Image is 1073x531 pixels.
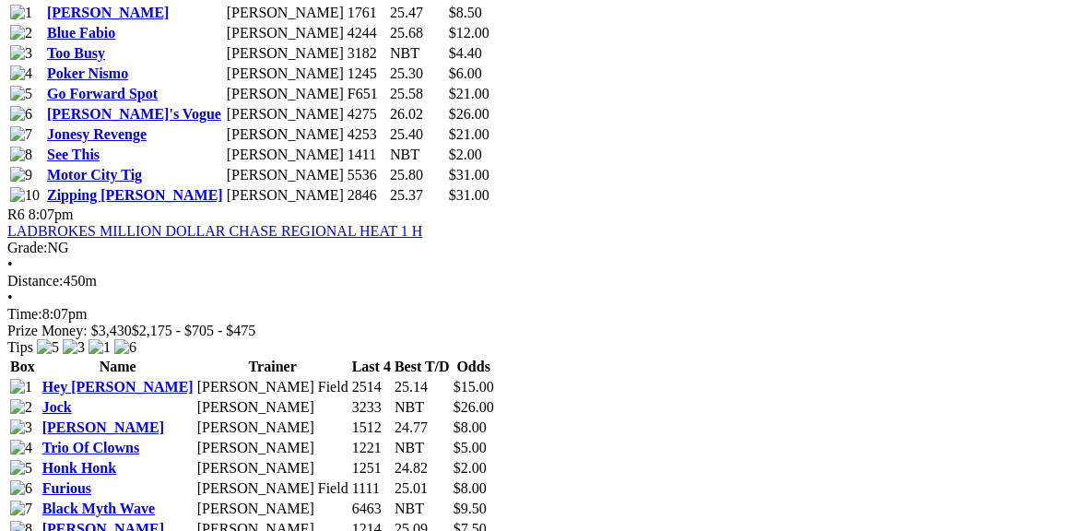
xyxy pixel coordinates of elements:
td: NBT [389,44,446,63]
img: 1 [10,5,32,21]
a: [PERSON_NAME]'s Vogue [47,106,221,122]
td: 2514 [351,378,392,396]
td: F651 [347,85,387,103]
span: $6.00 [449,65,482,81]
td: [PERSON_NAME] [226,44,345,63]
img: 1 [88,339,111,356]
td: NBT [389,146,446,164]
th: Name [41,358,195,376]
td: [PERSON_NAME] [226,24,345,42]
td: 25.80 [389,166,446,184]
a: Motor City Tig [47,167,142,183]
img: 5 [37,339,59,356]
span: $5.00 [454,440,487,455]
td: NBT [394,500,451,518]
th: Last 4 [351,358,392,376]
td: [PERSON_NAME] [226,4,345,22]
img: 3 [10,419,32,436]
span: $31.00 [449,167,489,183]
a: Hey [PERSON_NAME] [42,379,194,395]
td: [PERSON_NAME] [226,65,345,83]
span: $2,175 - $705 - $475 [132,323,256,338]
td: [PERSON_NAME] [226,146,345,164]
a: Too Busy [47,45,105,61]
th: Trainer [196,358,349,376]
img: 4 [10,440,32,456]
td: 3233 [351,398,392,417]
img: 3 [63,339,85,356]
td: NBT [394,398,451,417]
td: 1221 [351,439,392,457]
a: Go Forward Spot [47,86,158,101]
a: LADBROKES MILLION DOLLAR CHASE REGIONAL HEAT 1 H [7,223,422,239]
span: $31.00 [449,187,489,203]
td: 1245 [347,65,387,83]
a: Jonesy Revenge [47,126,147,142]
span: $2.00 [449,147,482,162]
span: $9.50 [454,501,487,516]
td: 25.47 [389,4,446,22]
img: 6 [10,480,32,497]
th: Best T/D [394,358,451,376]
td: 1411 [347,146,387,164]
span: $26.00 [454,399,494,415]
td: 25.68 [389,24,446,42]
td: 25.30 [389,65,446,83]
span: • [7,256,13,272]
a: Trio Of Clowns [42,440,139,455]
div: Prize Money: $3,430 [7,323,1066,339]
td: 24.77 [394,419,451,437]
img: 3 [10,45,32,62]
span: Box [10,359,35,374]
a: Zipping [PERSON_NAME] [47,187,223,203]
td: 1512 [351,419,392,437]
td: [PERSON_NAME] [226,166,345,184]
td: 25.40 [389,125,446,144]
span: 8:07pm [29,206,74,222]
td: 1111 [351,479,392,498]
td: 4244 [347,24,387,42]
span: $12.00 [449,25,489,41]
td: 25.14 [394,378,451,396]
a: [PERSON_NAME] [42,419,164,435]
img: 7 [10,501,32,517]
img: 4 [10,65,32,82]
img: 5 [10,460,32,477]
img: 1 [10,379,32,395]
span: $21.00 [449,86,489,101]
td: 1761 [347,4,387,22]
td: 24.82 [394,459,451,478]
a: Blue Fabio [47,25,115,41]
th: Odds [453,358,495,376]
img: 10 [10,187,40,204]
a: See This [47,147,100,162]
a: Honk Honk [42,460,116,476]
span: $21.00 [449,126,489,142]
td: 25.01 [394,479,451,498]
span: Distance: [7,273,63,289]
td: [PERSON_NAME] Field [196,479,349,498]
img: 7 [10,126,32,143]
td: [PERSON_NAME] [196,459,349,478]
td: 25.58 [389,85,446,103]
a: Black Myth Wave [42,501,155,516]
span: Time: [7,306,42,322]
td: 25.37 [389,186,446,205]
td: 4275 [347,105,387,124]
span: $8.00 [454,419,487,435]
span: R6 [7,206,25,222]
a: Poker Nismo [47,65,128,81]
span: Tips [7,339,33,355]
td: [PERSON_NAME] [226,125,345,144]
img: 6 [10,106,32,123]
td: [PERSON_NAME] [196,398,349,417]
span: $4.40 [449,45,482,61]
a: Furious [42,480,91,496]
td: [PERSON_NAME] [226,85,345,103]
div: 450m [7,273,1066,289]
td: 4253 [347,125,387,144]
img: 8 [10,147,32,163]
span: $15.00 [454,379,494,395]
span: $8.50 [449,5,482,20]
td: [PERSON_NAME] [196,500,349,518]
